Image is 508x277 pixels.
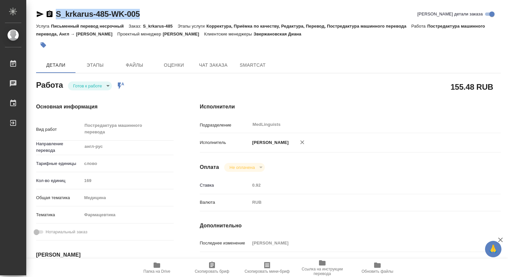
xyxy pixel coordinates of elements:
[46,10,53,18] button: Скопировать ссылку
[204,32,254,36] p: Клиентские менеджеры
[200,103,501,111] h4: Исполнители
[451,81,493,92] h2: 155.48 RUB
[36,212,82,218] p: Тематика
[237,61,268,69] span: SmartCat
[40,61,72,69] span: Детали
[200,122,250,128] p: Подразделение
[143,24,178,29] p: S_krkarus-485
[198,61,229,69] span: Чат заказа
[82,158,174,169] div: слово
[79,61,111,69] span: Этапы
[295,135,309,150] button: Удалить исполнителя
[129,259,184,277] button: Папка на Drive
[82,192,174,203] div: Медицина
[119,61,150,69] span: Файлы
[184,259,240,277] button: Скопировать бриф
[244,269,289,274] span: Скопировать мини-бриф
[117,32,163,36] p: Проектный менеджер
[250,139,289,146] p: [PERSON_NAME]
[36,79,63,90] h2: Работа
[51,24,129,29] p: Письменный перевод несрочный
[46,229,87,235] span: Нотариальный заказ
[200,222,501,230] h4: Дополнительно
[163,32,204,36] p: [PERSON_NAME]
[36,10,44,18] button: Скопировать ссылку для ЯМессенджера
[254,32,306,36] p: Звержановская Диана
[82,209,174,220] div: Фармацевтика
[250,197,476,208] div: RUB
[56,10,140,18] a: S_krkarus-485-WK-005
[362,269,393,274] span: Обновить файлы
[36,103,174,111] h4: Основная информация
[178,24,206,29] p: Этапы услуги
[200,163,219,171] h4: Оплата
[299,267,346,276] span: Ссылка на инструкции перевода
[143,269,170,274] span: Папка на Drive
[200,182,250,189] p: Ставка
[200,139,250,146] p: Исполнитель
[250,238,476,248] input: Пустое поле
[200,240,250,246] p: Последнее изменение
[36,160,82,167] p: Тарифные единицы
[485,241,501,257] button: 🙏
[36,24,51,29] p: Услуга
[206,24,411,29] p: Корректура, Приёмка по качеству, Редактура, Перевод, Постредактура машинного перевода
[71,83,104,89] button: Готов к работе
[36,126,82,133] p: Вид работ
[227,165,257,170] button: Не оплачена
[224,163,265,172] div: Готов к работе
[417,11,483,17] span: [PERSON_NAME] детали заказа
[36,251,174,259] h4: [PERSON_NAME]
[350,259,405,277] button: Обновить файлы
[240,259,295,277] button: Скопировать мини-бриф
[68,81,112,90] div: Готов к работе
[82,176,174,185] input: Пустое поле
[195,269,229,274] span: Скопировать бриф
[411,24,427,29] p: Работа
[129,24,143,29] p: Заказ:
[36,195,82,201] p: Общая тематика
[295,259,350,277] button: Ссылка на инструкции перевода
[36,38,51,52] button: Добавить тэг
[158,61,190,69] span: Оценки
[200,199,250,206] p: Валюта
[488,242,499,256] span: 🙏
[250,180,476,190] input: Пустое поле
[36,141,82,154] p: Направление перевода
[36,177,82,184] p: Кол-во единиц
